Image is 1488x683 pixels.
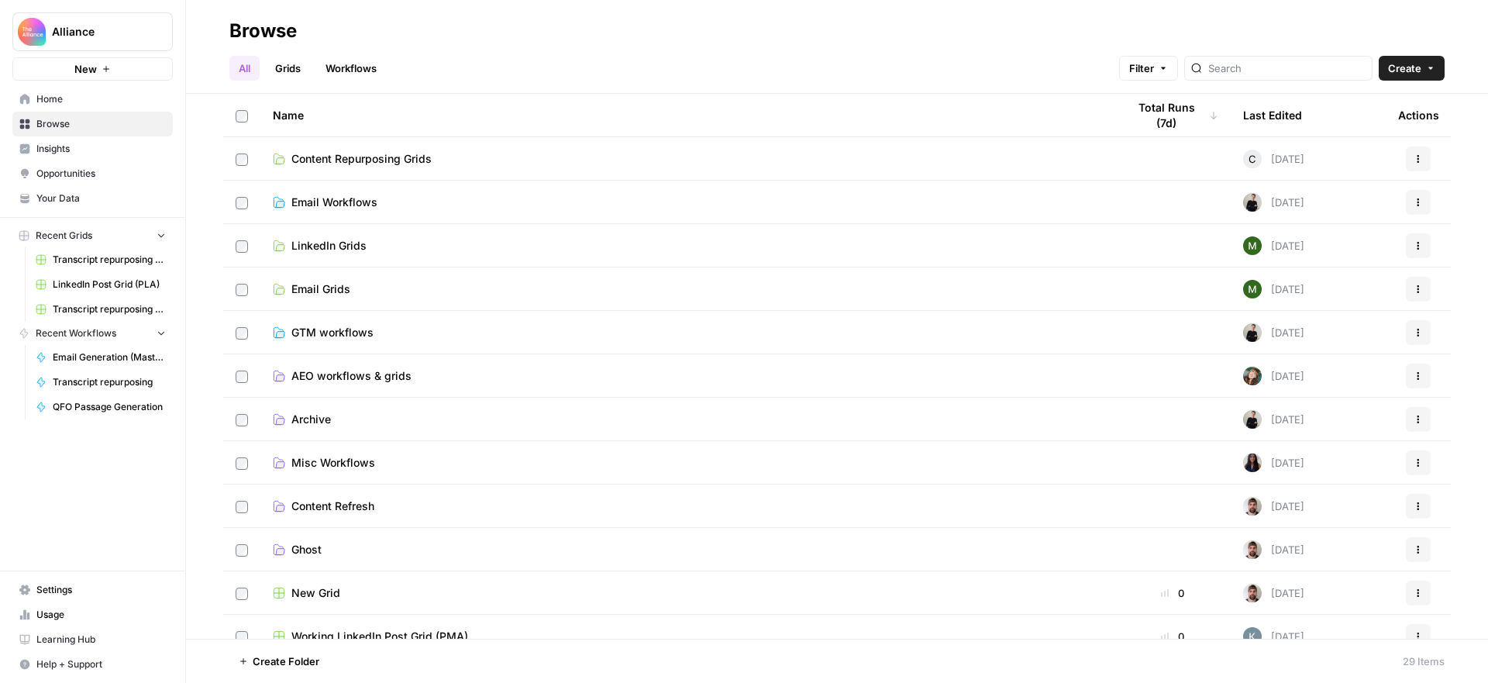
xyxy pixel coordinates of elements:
img: 9ucy7zvi246h5jy943jx4fqk49j8 [1243,540,1262,559]
span: Recent Workflows [36,326,116,340]
a: Archive [273,412,1102,427]
span: Archive [291,412,331,427]
a: Email Generation (Master) [29,345,173,370]
img: l5bw1boy7i1vzeyb5kvp5qo3zmc4 [1243,280,1262,298]
span: LinkedIn Grids [291,238,367,254]
img: Alliance Logo [18,18,46,46]
span: Insights [36,142,166,156]
div: [DATE] [1243,497,1304,516]
a: Email Workflows [273,195,1102,210]
div: [DATE] [1243,280,1304,298]
span: Help + Support [36,657,166,671]
span: Transcript repurposing [53,375,166,389]
span: AEO workflows & grids [291,368,412,384]
a: GTM workflows [273,325,1102,340]
span: Create [1388,60,1421,76]
span: LinkedIn Post Grid (PLA) [53,278,166,291]
div: [DATE] [1243,193,1304,212]
a: All [229,56,260,81]
button: Create Folder [229,649,329,674]
img: 9ucy7zvi246h5jy943jx4fqk49j8 [1243,497,1262,516]
a: New Grid [273,585,1102,601]
button: New [12,57,173,81]
span: Home [36,92,166,106]
a: Ghost [273,542,1102,557]
span: Learning Hub [36,633,166,647]
div: [DATE] [1243,150,1304,168]
span: Email Workflows [291,195,377,210]
span: Settings [36,583,166,597]
span: Content Repurposing Grids [291,151,432,167]
img: l5bw1boy7i1vzeyb5kvp5qo3zmc4 [1243,236,1262,255]
span: Working LinkedIn Post Grid (PMA) [291,629,468,644]
div: [DATE] [1243,236,1304,255]
div: Name [273,94,1102,136]
div: 0 [1127,629,1218,644]
a: Working LinkedIn Post Grid (PMA) [273,629,1102,644]
img: rox323kbkgutb4wcij4krxobkpon [1243,454,1262,472]
span: C [1249,151,1256,167]
img: rzyuksnmva7rad5cmpd7k6b2ndco [1243,323,1262,342]
div: [DATE] [1243,454,1304,472]
span: Ghost [291,542,322,557]
div: [DATE] [1243,367,1304,385]
span: Transcript repurposing (FA) [53,302,166,316]
span: Alliance [52,24,146,40]
a: Grids [266,56,310,81]
a: QFO Passage Generation [29,395,173,419]
button: Workspace: Alliance [12,12,173,51]
input: Search [1208,60,1366,76]
span: Email Grids [291,281,350,297]
span: Transcript repurposing (PMA) [53,253,166,267]
a: Settings [12,578,173,602]
a: Transcript repurposing (FA) [29,297,173,322]
a: Insights [12,136,173,161]
div: [DATE] [1243,410,1304,429]
div: Actions [1398,94,1439,136]
a: Email Grids [273,281,1102,297]
a: Misc Workflows [273,455,1102,471]
div: 29 Items [1403,654,1445,669]
button: Help + Support [12,652,173,677]
img: c8wmpw7vlhc40nwaok2gp41g9gxh [1243,627,1262,646]
a: Home [12,87,173,112]
span: Usage [36,608,166,622]
a: LinkedIn Post Grid (PLA) [29,272,173,297]
div: Total Runs (7d) [1127,94,1218,136]
div: [DATE] [1243,584,1304,602]
button: Create [1379,56,1445,81]
span: New Grid [291,585,340,601]
a: Transcript repurposing [29,370,173,395]
a: Learning Hub [12,627,173,652]
span: Opportunities [36,167,166,181]
a: Content Refresh [273,498,1102,514]
button: Filter [1119,56,1178,81]
span: Content Refresh [291,498,374,514]
div: [DATE] [1243,627,1304,646]
span: QFO Passage Generation [53,400,166,414]
div: Browse [229,19,297,43]
a: LinkedIn Grids [273,238,1102,254]
button: Recent Grids [12,224,173,247]
img: rzyuksnmva7rad5cmpd7k6b2ndco [1243,410,1262,429]
div: [DATE] [1243,540,1304,559]
a: Usage [12,602,173,627]
span: Create Folder [253,654,319,669]
img: 9ucy7zvi246h5jy943jx4fqk49j8 [1243,584,1262,602]
span: Your Data [36,191,166,205]
img: auytl9ei5tcnqodk4shm8exxpdku [1243,367,1262,385]
div: 0 [1127,585,1218,601]
span: Email Generation (Master) [53,350,166,364]
a: AEO workflows & grids [273,368,1102,384]
span: Recent Grids [36,229,92,243]
span: Filter [1129,60,1154,76]
span: Browse [36,117,166,131]
a: Content Repurposing Grids [273,151,1102,167]
a: Transcript repurposing (PMA) [29,247,173,272]
span: GTM workflows [291,325,374,340]
div: [DATE] [1243,323,1304,342]
img: rzyuksnmva7rad5cmpd7k6b2ndco [1243,193,1262,212]
a: Browse [12,112,173,136]
span: New [74,61,97,77]
div: Last Edited [1243,94,1302,136]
